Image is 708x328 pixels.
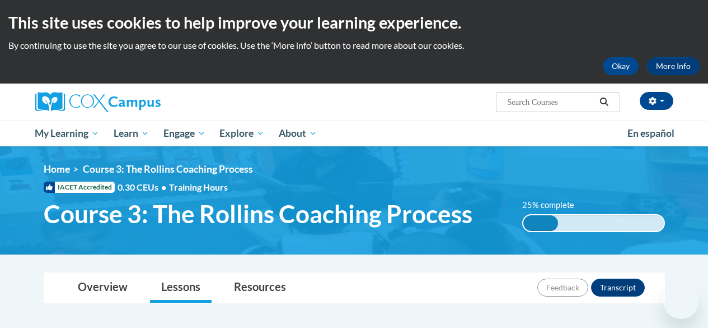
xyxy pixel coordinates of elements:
span: • [161,182,166,192]
span: Training Hours [169,182,228,192]
a: Home [44,163,70,175]
input: Search Courses [506,95,596,109]
h2: This site uses cookies to help improve your learning experience. [8,11,700,34]
span: About [279,127,317,140]
a: En español [620,122,682,145]
a: Cox Campus [35,92,237,112]
button: Okay [603,57,639,75]
span: Course 3: The Rollins Coaching Process [44,199,472,229]
span: Learn [114,127,149,140]
span: My Learning [35,127,99,140]
span: Explore [219,127,264,140]
span: Course 3: The Rollins Coaching Process [83,163,253,175]
a: More Info [647,57,700,75]
a: Explore [212,121,271,146]
a: Resources [223,273,297,303]
button: Transcript [591,279,645,297]
div: 25% complete [523,215,559,231]
button: Search [596,95,612,109]
label: 25% complete [522,199,587,211]
span: En español [627,127,674,139]
a: About [271,121,324,146]
div: Main menu [27,121,682,146]
a: Learn [106,121,156,146]
a: Overview [67,273,139,303]
button: Feedback [537,279,588,297]
a: My Learning [28,121,107,146]
p: By continuing to use the site you agree to our use of cookies. Use the ‘More info’ button to read... [8,39,700,52]
span: Engage [163,127,205,140]
img: Cox Campus [35,92,161,112]
span: 0.30 CEUs [118,181,169,193]
span: IACET Accredited [44,182,115,193]
button: Account Settings [640,92,673,110]
a: Lessons [150,273,212,303]
iframe: Button to launch messaging window [663,283,699,319]
a: Engage [156,121,213,146]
